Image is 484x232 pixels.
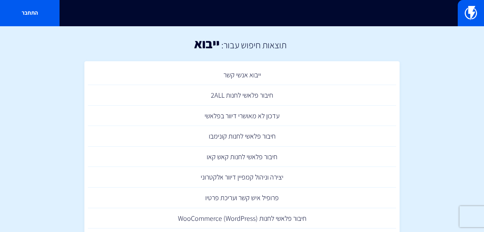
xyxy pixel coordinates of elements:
h1: ייבוא [194,37,220,51]
h2: תוצאות חיפוש עבור: [220,40,286,50]
a: חיבור פלאשי לחנות קאש קאו [88,147,396,167]
a: חיבור פלאשי לחנות (WooCommerce (WordPress [88,208,396,229]
a: יצירה וניהול קמפיין דיוור אלקטרוני [88,167,396,188]
a: פרופיל איש קשר ועריכת פרטיו [88,188,396,208]
a: חיבור פלאשי לחנות קונימבו [88,126,396,147]
a: עדכון לא מאושרי דיוור בפלאשי [88,106,396,126]
a: ייבוא אנשי קשר [88,65,396,85]
a: חיבור פלאשי לחנות 2ALL [88,85,396,106]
